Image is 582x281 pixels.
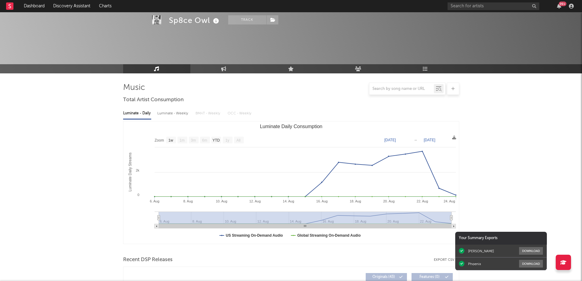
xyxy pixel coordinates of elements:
text: Luminate Daily Streams [128,153,132,191]
text: 1w [168,138,173,142]
text: Global Streaming On-Demand Audio [297,233,361,238]
text: → [414,138,417,142]
text: 1m [179,138,185,142]
div: [PERSON_NAME] [468,249,494,253]
text: 14. Aug [283,199,294,203]
text: 1y [225,138,229,142]
div: Luminate - Daily [123,108,151,119]
text: Zoom [155,138,164,142]
input: Search by song name or URL [369,87,434,91]
text: 22. Aug [416,199,428,203]
button: Download [519,260,543,268]
text: 8. Aug [183,199,192,203]
text: 18. Aug [350,199,361,203]
text: 2k [136,168,139,172]
svg: Luminate Daily Consumption [123,121,459,244]
text: 16. Aug [316,199,328,203]
text: 3m [191,138,196,142]
text: 10. Aug [216,199,227,203]
text: 20. Aug [383,199,394,203]
span: Total Artist Consumption [123,96,184,104]
div: Phoenix [468,262,481,266]
button: Features(0) [412,273,453,281]
text: All [236,138,240,142]
text: YTD [212,138,220,142]
text: 6. Aug [150,199,159,203]
button: 99+ [557,4,561,9]
text: 12. Aug [249,199,261,203]
text: 6m [202,138,207,142]
span: Originals ( 43 ) [370,275,398,279]
span: Features ( 0 ) [415,275,444,279]
div: Sp8ce Owl [169,15,221,25]
text: [DATE] [424,138,435,142]
text: Luminate Daily Consumption [260,124,322,129]
div: Luminate - Weekly [157,108,189,119]
div: Your Summary Exports [455,232,547,245]
text: [DATE] [384,138,396,142]
text: 0 [137,193,139,197]
button: Download [519,247,543,255]
button: Originals(43) [366,273,407,281]
text: 24. Aug [444,199,455,203]
button: Export CSV [434,258,459,262]
span: Recent DSP Releases [123,256,173,264]
input: Search for artists [448,2,539,10]
button: Track [228,15,266,24]
div: 99 + [559,2,566,6]
text: US Streaming On-Demand Audio [226,233,283,238]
